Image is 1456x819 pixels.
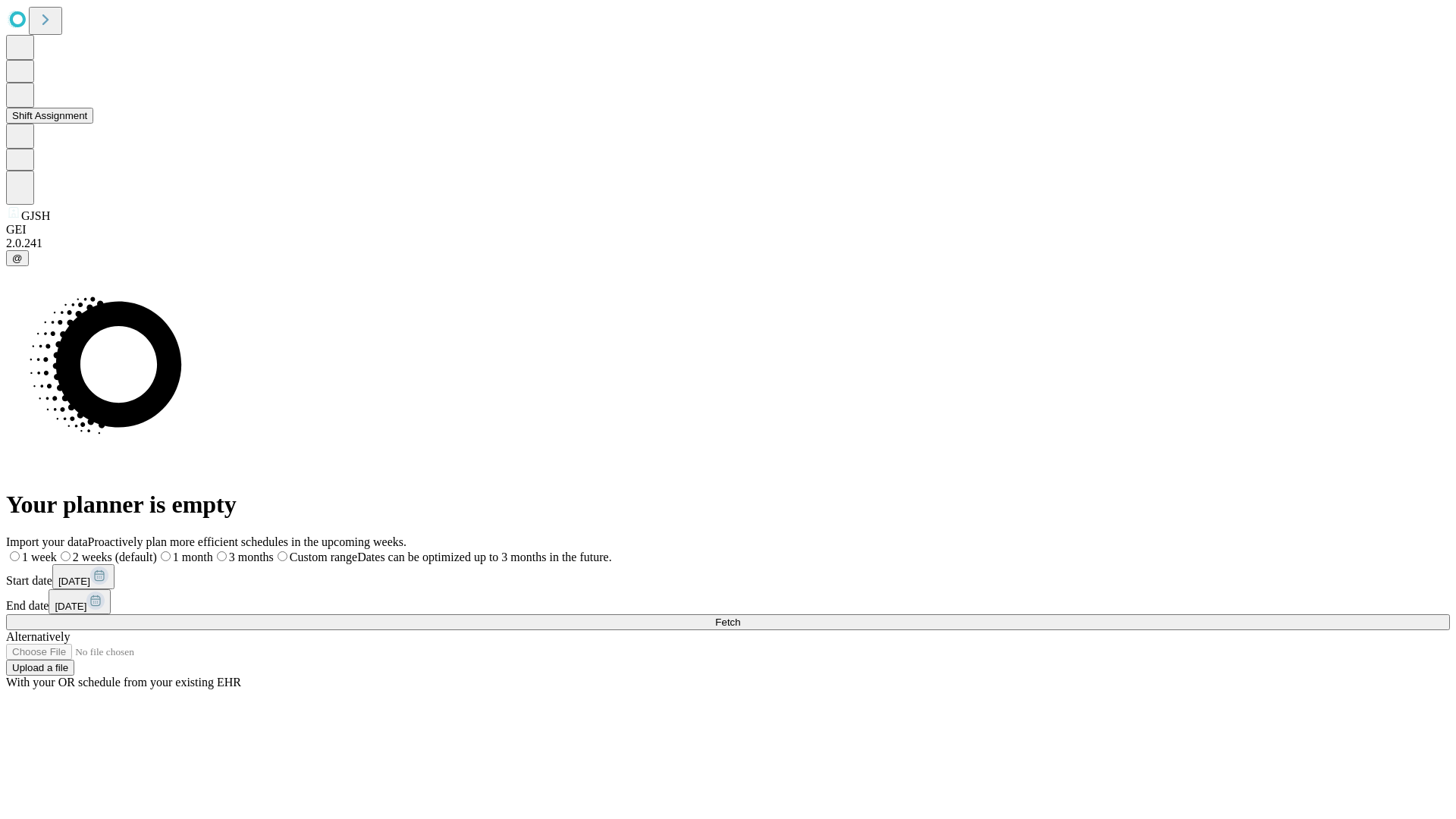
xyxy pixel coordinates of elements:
[10,551,20,561] input: 1 week
[6,223,1450,237] div: GEI
[58,576,90,587] span: [DATE]
[88,535,406,548] span: Proactively plan more efficient schedules in the upcoming weeks.
[21,209,50,222] span: GJSH
[6,589,1450,614] div: End date
[6,237,1450,250] div: 2.0.241
[55,601,86,612] span: [DATE]
[61,551,71,561] input: 2 weeks (default)
[6,676,241,689] span: With your OR schedule from your existing EHR
[161,551,171,561] input: 1 month
[715,617,740,628] span: Fetch
[6,491,1450,519] h1: Your planner is empty
[49,589,111,614] button: [DATE]
[73,551,157,563] span: 2 weeks (default)
[6,630,70,643] span: Alternatively
[357,551,611,563] span: Dates can be optimized up to 3 months in the future.
[278,551,287,561] input: Custom rangeDates can be optimized up to 3 months in the future.
[173,551,213,563] span: 1 month
[22,551,57,563] span: 1 week
[290,551,357,563] span: Custom range
[6,614,1450,630] button: Fetch
[6,535,88,548] span: Import your data
[52,564,115,589] button: [DATE]
[6,564,1450,589] div: Start date
[12,253,23,264] span: @
[6,250,29,266] button: @
[217,551,227,561] input: 3 months
[6,660,74,676] button: Upload a file
[6,108,93,124] button: Shift Assignment
[229,551,274,563] span: 3 months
